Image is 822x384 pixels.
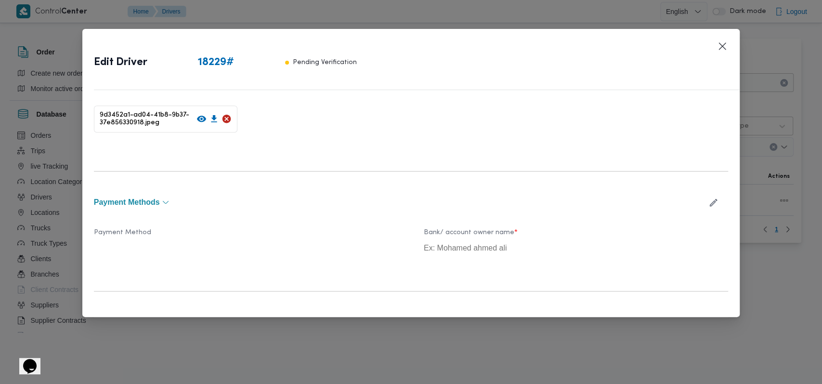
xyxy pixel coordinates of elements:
label: Bank/ account owner name [424,229,728,244]
iframe: chat widget [10,345,40,374]
input: Ex: Mohamed ahmed ali [424,244,728,252]
span: 18229 # [198,55,234,70]
div: 9d3452a1-ad04-41b8-9b37-37e856330918.jpeg [94,106,238,132]
div: Payment Methods [94,216,729,274]
label: Payment Method [94,229,398,244]
span: Payment Methods [94,199,160,206]
div: Edit Driver [94,40,357,85]
p: Pending Verification [293,55,357,70]
button: Closes this modal window [717,40,728,52]
button: Payment Methods [94,199,699,206]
